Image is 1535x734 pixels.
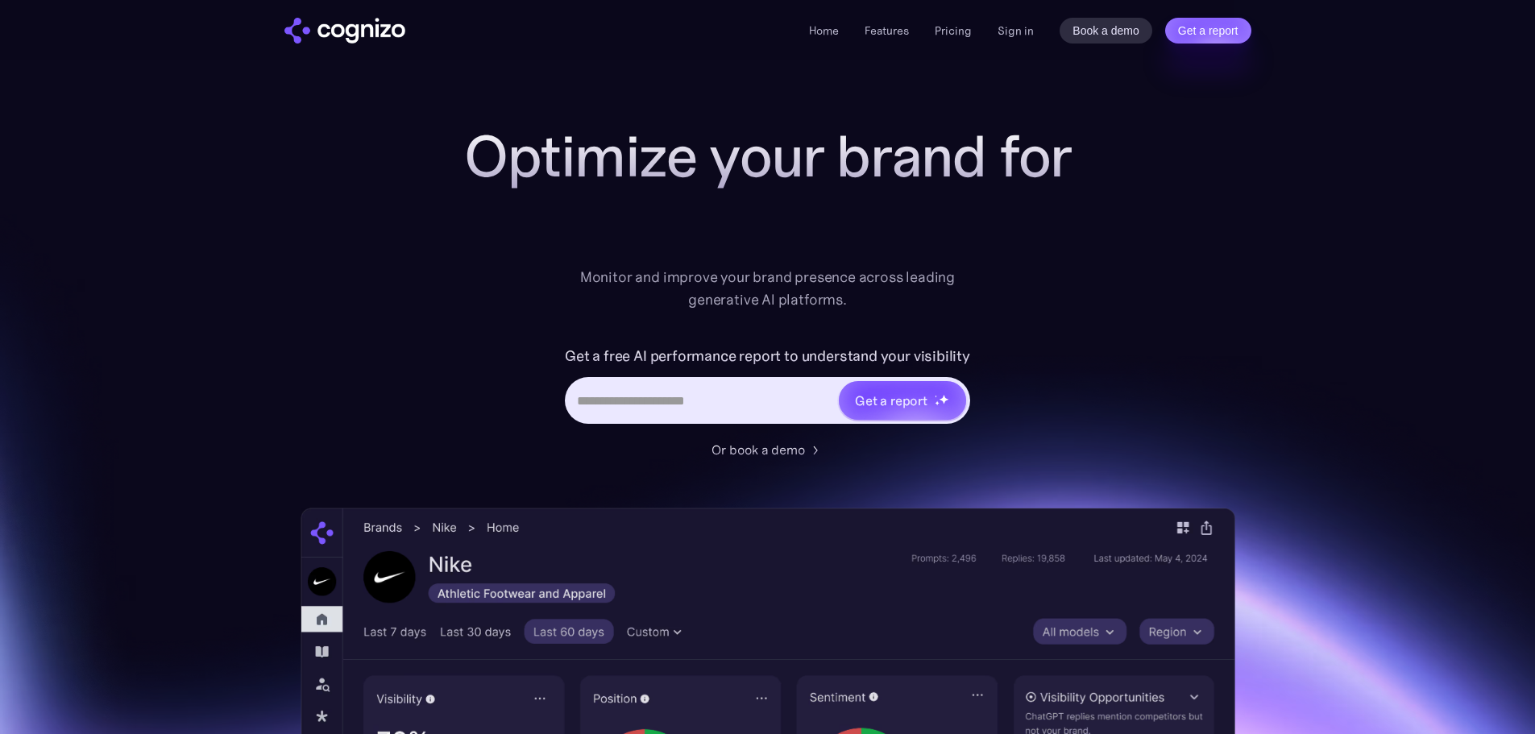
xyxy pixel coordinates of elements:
img: star [935,400,940,406]
a: Get a reportstarstarstar [837,379,968,421]
a: Features [865,23,909,38]
form: Hero URL Input Form [565,343,970,432]
div: Monitor and improve your brand presence across leading generative AI platforms. [570,266,966,311]
img: cognizo logo [284,18,405,44]
h1: Optimize your brand for [446,124,1090,189]
a: Or book a demo [711,440,824,459]
img: star [939,394,949,404]
div: Get a report [855,391,927,410]
label: Get a free AI performance report to understand your visibility [565,343,970,369]
a: Get a report [1165,18,1251,44]
img: star [935,395,937,397]
a: Home [809,23,839,38]
a: Pricing [935,23,972,38]
a: Sign in [998,21,1034,40]
div: Or book a demo [711,440,805,459]
a: Book a demo [1060,18,1152,44]
a: home [284,18,405,44]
